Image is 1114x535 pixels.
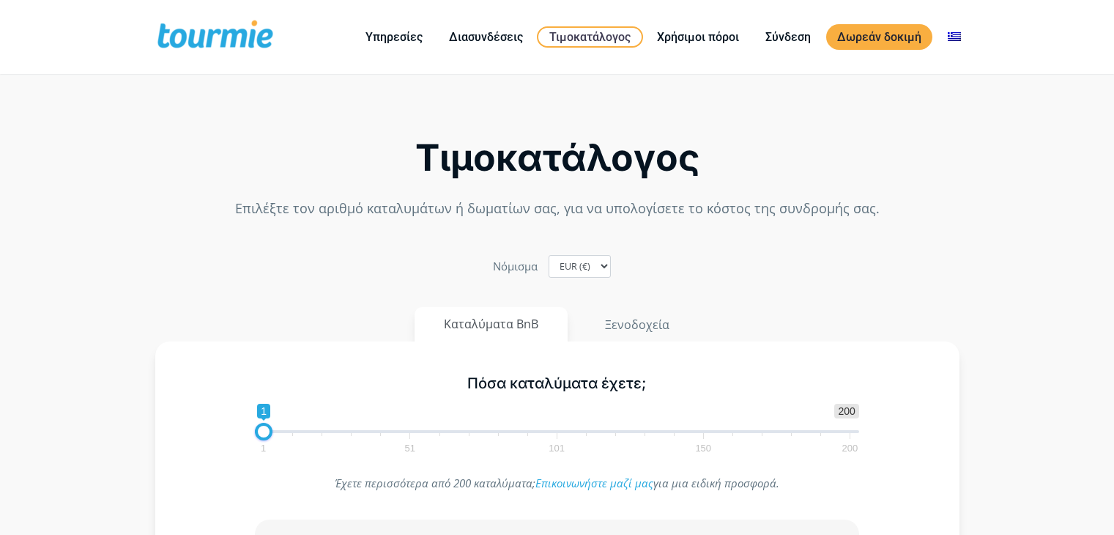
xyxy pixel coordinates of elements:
button: Ξενοδοχεία [575,307,699,342]
a: Διασυνδέσεις [438,28,534,46]
button: Καταλύματα BnB [415,307,568,342]
a: Δωρεάν δοκιμή [826,24,932,50]
p: Επιλέξτε τον αριθμό καταλυμάτων ή δωματίων σας, για να υπολογίσετε το κόστος της συνδρομής σας. [155,199,959,218]
label: Nόμισμα [493,257,538,276]
span: 200 [840,445,861,451]
span: 101 [546,445,567,451]
h5: Πόσα καταλύματα έχετε; [255,374,859,393]
h2: Τιμοκατάλογος [155,141,959,175]
a: Σύνδεση [754,28,822,46]
span: 200 [834,404,858,418]
span: 150 [693,445,713,451]
span: 1 [259,445,268,451]
a: Υπηρεσίες [354,28,434,46]
span: 51 [403,445,417,451]
p: Έχετε περισσότερα από 200 καταλύματα; για μια ειδική προσφορά. [255,473,859,493]
a: Επικοινωνήστε μαζί μας [535,476,653,490]
a: Χρήσιμοι πόροι [646,28,750,46]
a: Τιμοκατάλογος [537,26,643,48]
span: 1 [257,404,270,418]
